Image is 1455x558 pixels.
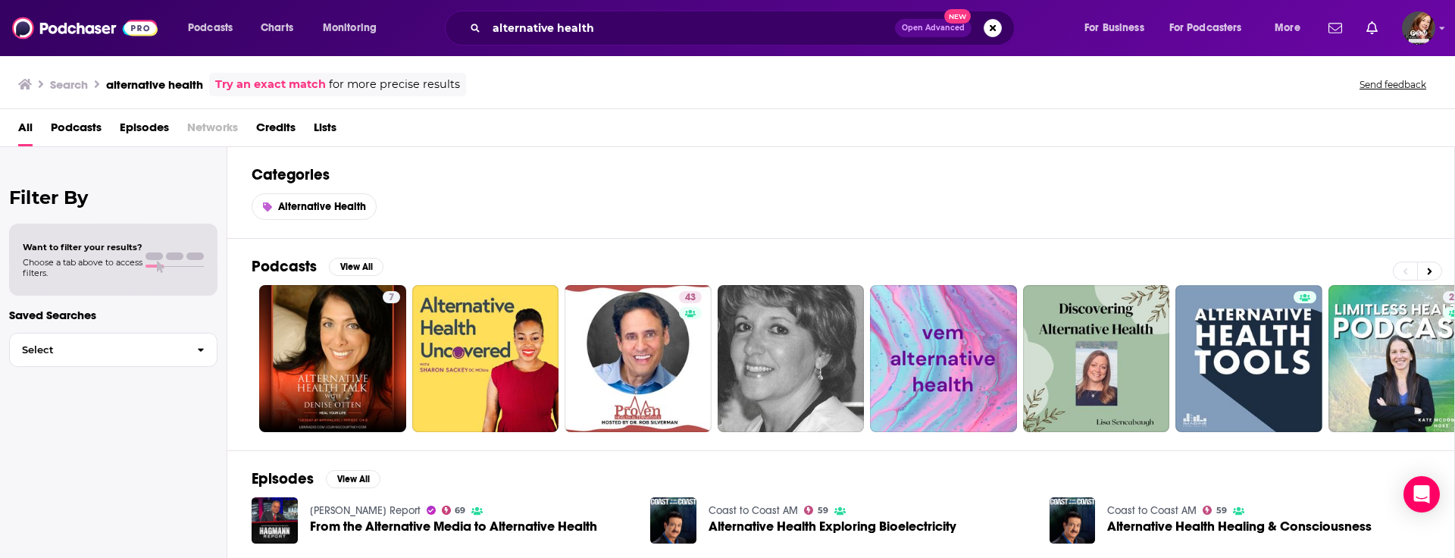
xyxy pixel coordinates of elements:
button: Send feedback [1355,78,1431,91]
a: Coast to Coast AM [709,504,798,517]
a: 59 [804,506,828,515]
button: open menu [177,16,252,40]
button: open menu [1264,16,1319,40]
span: More [1275,17,1300,39]
h2: Podcasts [252,257,317,276]
div: Open Intercom Messenger [1403,476,1440,513]
a: Coast to Coast AM [1107,504,1197,517]
span: 59 [1216,507,1227,514]
span: Logged in as pamelastevensmedia [1402,11,1435,45]
span: 59 [818,507,828,514]
span: New [944,9,972,24]
span: For Business [1084,17,1144,39]
img: Alternative Health Healing & Consciousness [1050,497,1096,544]
span: Want to filter your results? [23,242,142,252]
span: Open Advanced [902,24,965,32]
button: open menu [1159,16,1264,40]
a: Show notifications dropdown [1360,15,1384,41]
span: Monitoring [323,17,377,39]
button: Open AdvancedNew [895,19,972,37]
a: All [18,115,33,146]
span: Select [10,345,185,355]
a: Charts [251,16,302,40]
button: View All [326,470,380,488]
a: 69 [442,506,466,515]
h3: alternative health [106,77,203,92]
span: For Podcasters [1169,17,1242,39]
img: User Profile [1402,11,1435,45]
span: 69 [455,507,465,514]
a: PodcastsView All [252,257,383,276]
span: Alternative Health [278,200,366,213]
span: Networks [187,115,238,146]
h3: Search [50,77,88,92]
img: From the Alternative Media to Alternative Health [252,497,298,544]
a: EpisodesView All [252,469,380,488]
span: Choose a tab above to access filters. [23,257,142,278]
div: Search podcasts, credits, & more... [459,11,1029,45]
a: 7 [383,291,400,303]
h2: Categories [252,165,1430,184]
a: Hagmann Report [310,504,421,517]
span: for more precise results [329,76,460,93]
h2: Filter By [9,187,217,208]
a: Credits [256,115,296,146]
a: Alternative Health Exploring Bioelectricity [709,520,956,533]
img: Podchaser - Follow, Share and Rate Podcasts [12,14,158,42]
input: Search podcasts, credits, & more... [487,16,895,40]
p: Saved Searches [9,308,217,322]
a: From the Alternative Media to Alternative Health [310,520,597,533]
a: 7 [259,285,406,432]
a: Try an exact match [215,76,326,93]
img: Alternative Health Exploring Bioelectricity [650,497,696,544]
button: Select [9,333,217,367]
h2: Episodes [252,469,314,488]
button: open menu [312,16,396,40]
span: 43 [685,290,696,306]
a: 59 [1203,506,1227,515]
span: 7 [389,290,394,306]
a: 43 [679,291,702,303]
a: Lists [314,115,336,146]
a: Alternative Health Healing & Consciousness [1107,520,1372,533]
button: Show profile menu [1402,11,1435,45]
a: Podcasts [51,115,102,146]
a: Alternative Health [252,193,377,220]
a: 43 [565,285,712,432]
button: open menu [1074,16,1163,40]
span: Podcasts [188,17,233,39]
a: Episodes [120,115,169,146]
a: Show notifications dropdown [1322,15,1348,41]
button: View All [329,258,383,276]
span: Charts [261,17,293,39]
